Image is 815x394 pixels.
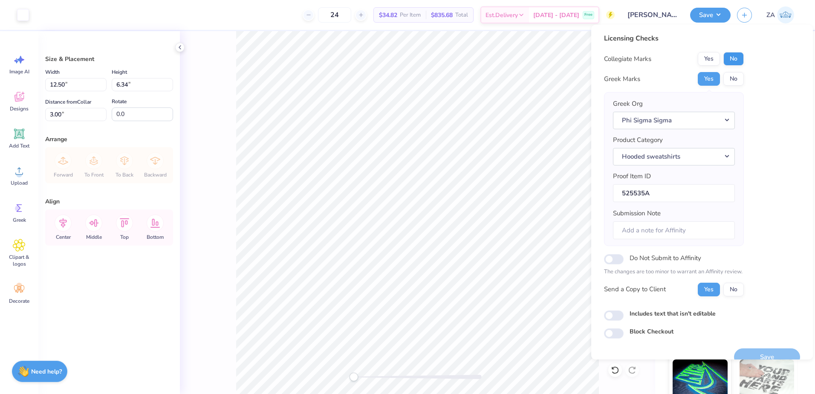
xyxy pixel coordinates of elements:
div: Align [45,197,173,206]
span: Decorate [9,298,29,304]
button: No [723,283,744,296]
p: The changes are too minor to warrant an Affinity review. [604,268,744,276]
span: Top [120,234,129,240]
span: Clipart & logos [5,254,33,267]
button: Yes [698,52,720,66]
label: Greek Org [613,99,643,109]
label: Block Checkout [630,327,673,336]
input: – – [318,7,351,23]
span: Free [584,12,592,18]
label: Includes text that isn't editable [630,309,716,318]
button: Yes [698,72,720,86]
span: Upload [11,180,28,186]
div: Licensing Checks [604,33,744,43]
label: Distance from Collar [45,97,91,107]
span: Per Item [400,11,421,20]
span: Designs [10,105,29,112]
span: $34.82 [379,11,397,20]
label: Height [112,67,127,77]
div: Send a Copy to Client [604,284,666,294]
button: Yes [698,283,720,296]
label: Do Not Submit to Affinity [630,252,701,264]
span: [DATE] - [DATE] [533,11,579,20]
input: Untitled Design [621,6,684,23]
span: Center [56,234,71,240]
div: Size & Placement [45,55,173,64]
button: No [723,72,744,86]
span: Bottom [147,234,164,240]
span: Greek [13,217,26,223]
label: Rotate [112,96,127,107]
strong: Need help? [31,368,62,376]
label: Product Category [613,135,663,145]
button: Save [690,8,731,23]
span: Total [455,11,468,20]
label: Proof Item ID [613,171,651,181]
div: Collegiate Marks [604,54,651,64]
input: Add a note for Affinity [613,221,735,240]
span: Middle [86,234,102,240]
span: ZA [766,10,775,20]
a: ZA [763,6,798,23]
label: Width [45,67,60,77]
div: Arrange [45,135,173,144]
span: Image AI [9,68,29,75]
img: Zuriel Alaba [777,6,794,23]
span: Add Text [9,142,29,149]
button: No [723,52,744,66]
button: Phi Sigma Sigma [613,112,735,129]
div: Accessibility label [350,373,358,381]
span: Est. Delivery [486,11,518,20]
label: Submission Note [613,209,661,218]
button: Hooded sweatshirts [613,148,735,165]
div: Greek Marks [604,74,640,84]
span: $835.68 [431,11,453,20]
